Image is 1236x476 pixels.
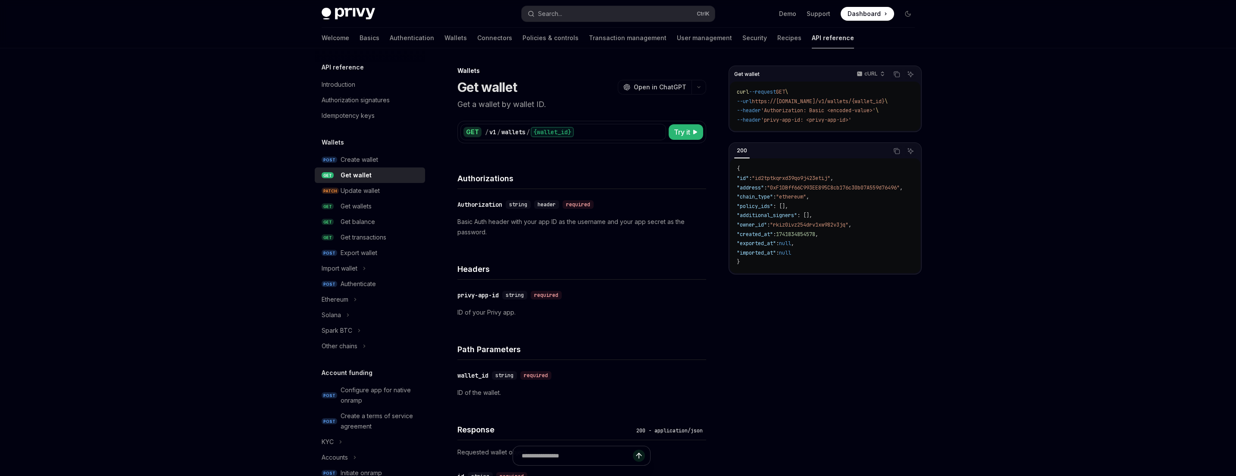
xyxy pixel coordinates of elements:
span: string [495,372,513,379]
span: : [], [797,212,812,219]
span: --request [749,88,776,95]
a: Authorization signatures [315,92,425,108]
div: Export wallet [341,248,377,258]
div: wallets [501,128,526,136]
span: header [538,201,556,208]
span: , [830,175,833,182]
span: "policy_ids" [737,203,773,210]
a: Demo [779,9,796,18]
span: POST [322,418,337,425]
span: 'privy-app-id: <privy-app-id>' [761,117,851,123]
a: Security [742,28,767,48]
span: Dashboard [848,9,881,18]
a: Dashboard [841,7,894,21]
a: POSTAuthenticate [315,276,425,292]
h4: Response [457,424,633,435]
p: ID of your Privy app. [457,307,706,318]
span: 'Authorization: Basic <encoded-value>' [761,107,876,114]
span: , [815,231,818,238]
button: Copy the contents from the code block [891,145,902,157]
a: Connectors [477,28,512,48]
span: : [773,193,776,200]
a: Support [807,9,830,18]
span: "owner_id" [737,221,767,228]
button: Send message [633,450,645,462]
span: 1741834854578 [776,231,815,238]
span: Open in ChatGPT [634,83,686,91]
div: / [497,128,501,136]
span: : [], [773,203,788,210]
span: , [806,193,809,200]
button: Toggle Solana section [315,307,425,323]
div: Introduction [322,79,355,90]
a: Introduction [315,77,425,92]
div: Get balance [341,217,375,227]
div: 200 - application/json [633,426,706,435]
div: / [526,128,530,136]
div: Get wallet [341,170,372,180]
a: Wallets [444,28,467,48]
button: Toggle Import wallet section [315,261,425,276]
span: } [737,258,740,265]
span: \ [885,98,888,105]
span: GET [322,172,334,179]
div: GET [463,127,482,137]
p: Basic Auth header with your app ID as the username and your app secret as the password. [457,217,706,237]
div: Solana [322,310,341,320]
div: Ethereum [322,294,348,305]
span: --header [737,117,761,123]
span: \ [876,107,879,114]
a: PATCHUpdate wallet [315,183,425,199]
a: POSTCreate wallet [315,152,425,167]
div: Authorization [457,200,502,209]
span: "id" [737,175,749,182]
span: POST [322,157,337,163]
p: Get a wallet by wallet ID. [457,98,706,110]
button: Toggle Accounts section [315,450,425,465]
span: POST [322,250,337,256]
a: Transaction management [589,28,667,48]
a: GETGet wallets [315,199,425,214]
div: wallet_id [457,371,488,380]
span: : [749,175,752,182]
h4: Authorizations [457,173,706,184]
span: "imported_at" [737,249,776,256]
button: Toggle Ethereum section [315,292,425,307]
div: privy-app-id [457,291,499,299]
span: { [737,165,740,172]
div: Spark BTC [322,325,352,336]
span: \ [785,88,788,95]
div: required [520,371,551,380]
button: Toggle dark mode [901,7,915,21]
div: Create wallet [341,154,378,165]
span: : [776,249,779,256]
span: GET [322,219,334,225]
div: Authenticate [341,279,376,289]
span: , [848,221,851,228]
button: Copy the contents from the code block [891,69,902,80]
span: string [506,292,524,299]
input: Ask a question... [522,446,633,465]
a: Authentication [390,28,434,48]
button: Toggle Other chains section [315,338,425,354]
div: Authorization signatures [322,95,390,105]
a: POSTExport wallet [315,245,425,261]
span: "address" [737,184,764,191]
span: --url [737,98,752,105]
div: Import wallet [322,263,357,274]
span: null [779,249,791,256]
button: Open in ChatGPT [618,80,692,95]
h5: Wallets [322,137,344,148]
span: POST [322,392,337,399]
span: "0xF1DBff66C993EE895C8cb176c30b07A559d76496" [767,184,900,191]
span: : [767,221,770,228]
div: Wallets [457,66,706,75]
div: Create a terms of service agreement [341,411,420,432]
button: Toggle Spark BTC section [315,323,425,338]
span: "chain_type" [737,193,773,200]
div: {wallet_id} [531,127,574,137]
div: Accounts [322,452,348,463]
div: Update wallet [341,186,380,196]
span: "additional_signers" [737,212,797,219]
p: ID of the wallet. [457,388,706,398]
